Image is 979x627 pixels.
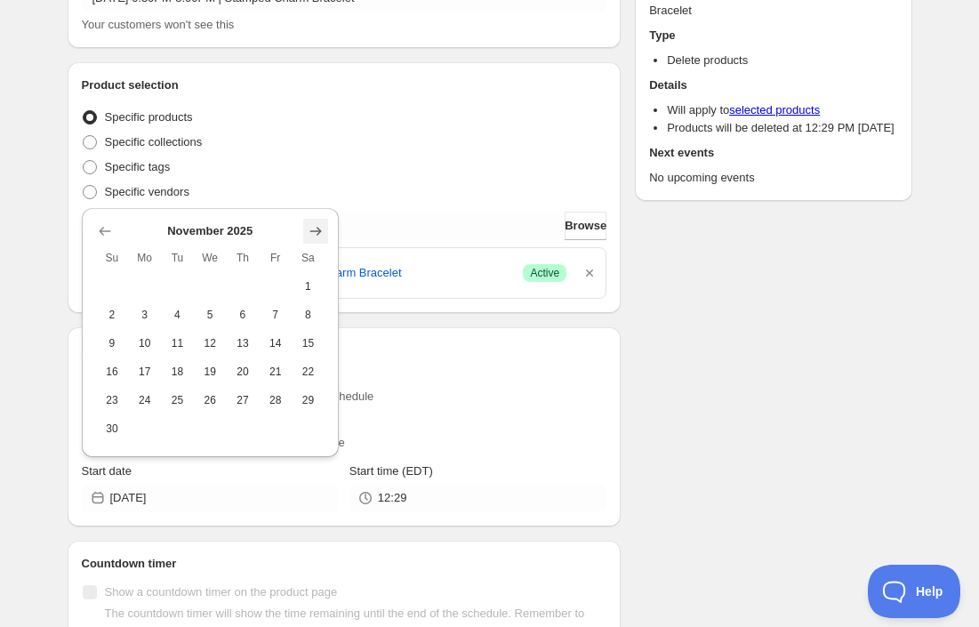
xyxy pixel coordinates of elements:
[299,308,317,322] span: 8
[868,565,961,618] iframe: Toggle Customer Support
[292,244,325,272] th: Saturday
[168,308,187,322] span: 4
[135,365,154,379] span: 17
[649,169,897,187] p: No upcoming events
[96,386,129,414] button: Sunday November 23 2025
[234,336,253,350] span: 13
[201,365,220,379] span: 19
[259,329,292,358] button: Friday November 14 2025
[259,301,292,329] button: Friday November 7 2025
[96,244,129,272] th: Sunday
[234,308,253,322] span: 6
[194,329,227,358] button: Wednesday November 12 2025
[266,308,285,322] span: 7
[299,251,317,265] span: Sa
[299,279,317,293] span: 1
[292,272,325,301] button: Saturday November 1 2025
[128,244,161,272] th: Monday
[259,386,292,414] button: Friday November 28 2025
[168,251,187,265] span: Tu
[92,219,117,244] button: Show previous month, October 2025
[96,414,129,443] button: Sunday November 30 2025
[103,308,122,322] span: 2
[135,336,154,350] span: 10
[649,76,897,94] h2: Details
[135,393,154,407] span: 24
[292,301,325,329] button: Saturday November 8 2025
[234,251,253,265] span: Th
[161,329,194,358] button: Tuesday November 11 2025
[201,336,220,350] span: 12
[194,386,227,414] button: Wednesday November 26 2025
[303,219,328,244] button: Show next month, December 2025
[168,365,187,379] span: 18
[135,251,154,265] span: Mo
[128,386,161,414] button: Monday November 24 2025
[649,27,897,44] h2: Type
[292,358,325,386] button: Saturday November 22 2025
[103,422,122,436] span: 30
[161,386,194,414] button: Tuesday November 25 2025
[82,555,607,573] h2: Countdown timer
[227,358,260,386] button: Thursday November 20 2025
[105,160,171,173] span: Specific tags
[103,336,122,350] span: 9
[259,244,292,272] th: Friday
[194,244,227,272] th: Wednesday
[201,393,220,407] span: 26
[128,358,161,386] button: Monday November 17 2025
[128,301,161,329] button: Monday November 3 2025
[105,185,189,198] span: Specific vendors
[201,251,220,265] span: We
[667,52,897,69] li: Delete products
[194,301,227,329] button: Wednesday November 5 2025
[266,336,285,350] span: 14
[194,358,227,386] button: Wednesday November 19 2025
[96,329,129,358] button: Sunday November 9 2025
[82,76,607,94] h2: Product selection
[227,386,260,414] button: Thursday November 27 2025
[349,464,433,478] span: Start time (EDT)
[292,386,325,414] button: Saturday November 29 2025
[128,329,161,358] button: Monday November 10 2025
[266,251,285,265] span: Fr
[103,251,122,265] span: Su
[227,301,260,329] button: Thursday November 6 2025
[168,336,187,350] span: 11
[105,110,193,124] span: Specific products
[266,365,285,379] span: 21
[266,393,285,407] span: 28
[82,18,235,31] span: Your customers won't see this
[667,119,897,137] li: Products will be deleted at 12:29 PM [DATE]
[105,585,338,599] span: Show a countdown timer on the product page
[82,342,607,359] h2: Active dates
[299,336,317,350] span: 15
[667,101,897,119] li: Will apply to
[729,103,820,117] a: selected products
[161,244,194,272] th: Tuesday
[105,135,203,149] span: Specific collections
[96,301,129,329] button: Sunday November 2 2025
[103,365,122,379] span: 16
[82,464,132,478] span: Start date
[161,358,194,386] button: Tuesday November 18 2025
[201,308,220,322] span: 5
[168,393,187,407] span: 25
[565,217,606,235] span: Browse
[96,358,129,386] button: Sunday November 16 2025
[530,266,559,280] span: Active
[259,358,292,386] button: Friday November 21 2025
[649,144,897,162] h2: Next events
[161,301,194,329] button: Tuesday November 4 2025
[292,329,325,358] button: Saturday November 15 2025
[135,308,154,322] span: 3
[299,365,317,379] span: 22
[234,365,253,379] span: 20
[227,329,260,358] button: Thursday November 13 2025
[103,393,122,407] span: 23
[299,393,317,407] span: 29
[234,393,253,407] span: 27
[565,212,606,240] button: Browse
[227,244,260,272] th: Thursday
